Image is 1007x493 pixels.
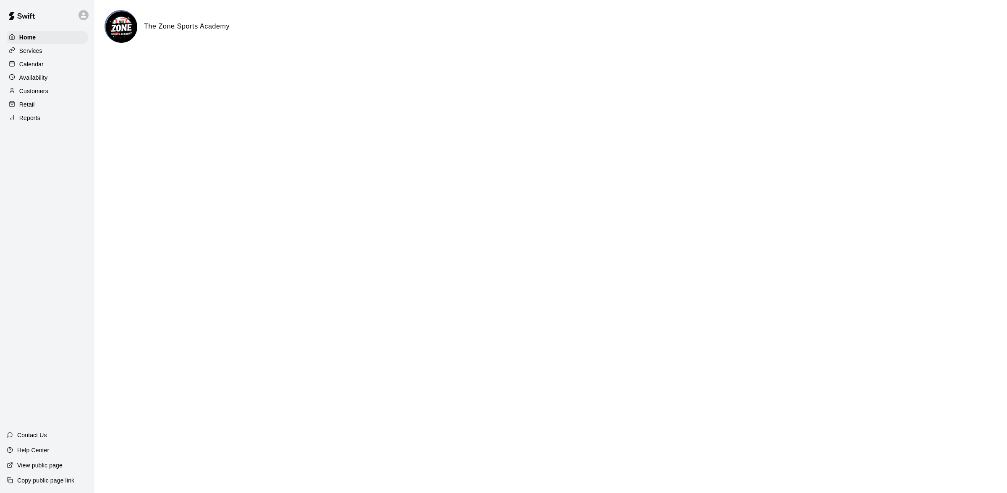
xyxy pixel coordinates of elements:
a: Customers [7,85,88,97]
p: Customers [19,87,48,95]
p: Reports [19,114,40,122]
p: Retail [19,100,35,109]
a: Retail [7,98,88,111]
img: The Zone Sports Academy logo [106,11,137,43]
h6: The Zone Sports Academy [144,21,230,32]
a: Reports [7,112,88,124]
p: Copy public page link [17,476,74,485]
p: View public page [17,461,63,470]
a: Calendar [7,58,88,70]
p: Help Center [17,446,49,454]
p: Calendar [19,60,44,68]
p: Services [19,47,42,55]
a: Availability [7,71,88,84]
p: Home [19,33,36,42]
p: Availability [19,73,48,82]
a: Home [7,31,88,44]
a: Services [7,44,88,57]
p: Contact Us [17,431,47,439]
